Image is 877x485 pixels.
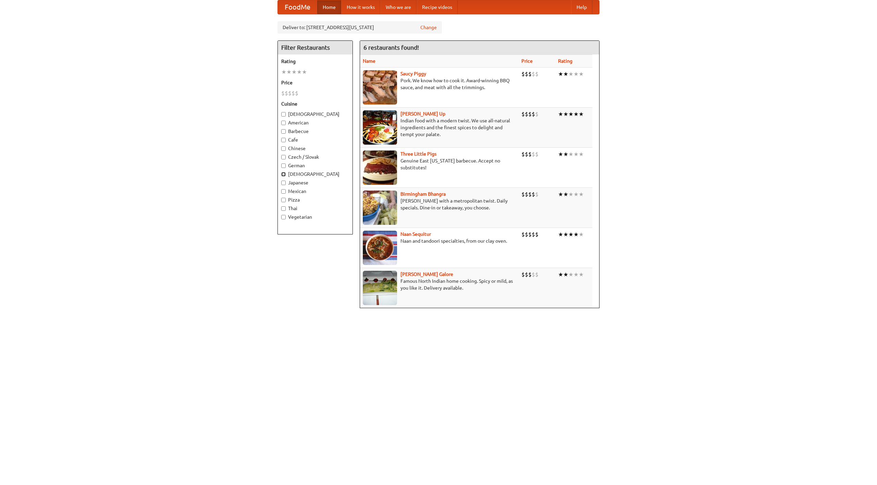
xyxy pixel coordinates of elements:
[525,271,528,278] li: $
[558,110,563,118] li: ★
[579,231,584,238] li: ★
[281,121,286,125] input: American
[281,198,286,202] input: Pizza
[573,70,579,78] li: ★
[579,110,584,118] li: ★
[281,136,349,143] label: Cafe
[558,70,563,78] li: ★
[400,71,426,76] a: Saucy Piggy
[363,157,516,171] p: Genuine East [US_STATE] barbecue. Accept no substitutes!
[288,89,292,97] li: $
[525,70,528,78] li: $
[363,191,397,225] img: bhangra.jpg
[281,206,286,211] input: Thai
[535,110,539,118] li: $
[281,129,286,134] input: Barbecue
[563,110,568,118] li: ★
[400,191,446,197] a: Birmingham Bhangra
[568,110,573,118] li: ★
[525,191,528,198] li: $
[363,110,397,145] img: curryup.jpg
[563,271,568,278] li: ★
[292,68,297,76] li: ★
[281,181,286,185] input: Japanese
[521,70,525,78] li: $
[363,231,397,265] img: naansequitur.jpg
[278,0,317,14] a: FoodMe
[563,70,568,78] li: ★
[535,70,539,78] li: $
[532,271,535,278] li: $
[281,100,349,107] h5: Cuisine
[528,231,532,238] li: $
[579,150,584,158] li: ★
[573,271,579,278] li: ★
[568,191,573,198] li: ★
[568,70,573,78] li: ★
[525,231,528,238] li: $
[363,197,516,211] p: [PERSON_NAME] with a metropolitan twist. Daily specials. Dine-in or takeaway, you choose.
[558,231,563,238] li: ★
[317,0,341,14] a: Home
[281,163,286,168] input: German
[420,24,437,31] a: Change
[302,68,307,76] li: ★
[281,68,286,76] li: ★
[563,231,568,238] li: ★
[281,179,349,186] label: Japanese
[528,271,532,278] li: $
[281,205,349,212] label: Thai
[558,191,563,198] li: ★
[568,231,573,238] li: ★
[281,89,285,97] li: $
[281,214,349,220] label: Vegetarian
[281,146,286,151] input: Chinese
[573,110,579,118] li: ★
[281,138,286,142] input: Cafe
[363,70,397,105] img: saucy.jpg
[281,119,349,126] label: American
[417,0,458,14] a: Recipe videos
[295,89,298,97] li: $
[528,150,532,158] li: $
[292,89,295,97] li: $
[558,150,563,158] li: ★
[535,150,539,158] li: $
[285,89,288,97] li: $
[281,215,286,219] input: Vegetarian
[573,191,579,198] li: ★
[286,68,292,76] li: ★
[558,58,572,64] a: Rating
[563,191,568,198] li: ★
[525,110,528,118] li: $
[521,110,525,118] li: $
[571,0,592,14] a: Help
[341,0,380,14] a: How it works
[363,278,516,291] p: Famous North Indian home cooking. Spicy or mild, as you like it. Delivery available.
[281,154,349,160] label: Czech / Slovak
[579,271,584,278] li: ★
[563,150,568,158] li: ★
[278,41,353,54] h4: Filter Restaurants
[281,111,349,118] label: [DEMOGRAPHIC_DATA]
[363,150,397,185] img: littlepigs.jpg
[525,150,528,158] li: $
[281,188,349,195] label: Mexican
[281,171,349,178] label: [DEMOGRAPHIC_DATA]
[528,70,532,78] li: $
[400,151,436,157] a: Three Little Pigs
[579,70,584,78] li: ★
[297,68,302,76] li: ★
[281,145,349,152] label: Chinese
[400,111,445,117] a: [PERSON_NAME] Up
[363,58,375,64] a: Name
[568,271,573,278] li: ★
[281,172,286,177] input: [DEMOGRAPHIC_DATA]
[380,0,417,14] a: Who we are
[400,271,453,277] a: [PERSON_NAME] Galore
[535,271,539,278] li: $
[400,231,431,237] a: Naan Sequitur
